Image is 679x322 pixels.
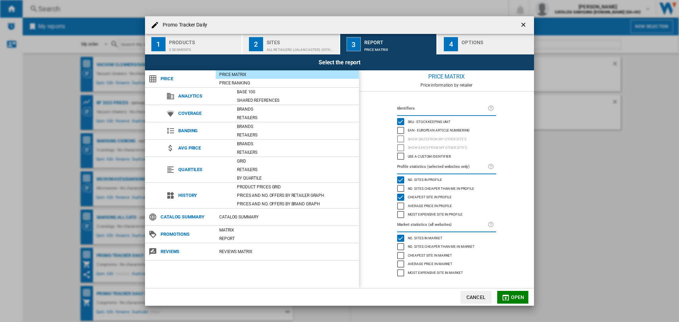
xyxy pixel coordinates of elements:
button: 2 Sites All Retailers (jalancaster) (oyyim) (23) [243,34,340,54]
span: EAN - European Article Numbering [408,127,470,132]
ng-md-icon: getI18NText('BUTTONS.CLOSE_DIALOG') [520,21,528,30]
span: No. sites in profile [408,177,442,182]
div: Matrix [216,227,359,234]
md-checkbox: Cheapest site in market [397,251,496,260]
span: Average price in profile [408,203,452,208]
h4: Promo Tracker Daily [159,22,207,29]
button: Open [497,291,528,304]
span: Banding [175,126,233,136]
div: Product prices grid [233,183,359,191]
div: Brands [233,106,359,113]
div: REVIEWS Matrix [216,248,359,255]
div: Shared references [233,97,359,104]
div: Price information by retailer [359,83,534,88]
span: Cheapest site in market [408,252,452,257]
div: Brands [233,140,359,147]
span: Quartiles [175,165,233,175]
md-checkbox: No. sites cheaper than me in profile [397,184,496,193]
label: Identifiers [397,105,488,112]
md-checkbox: EAN - European Article Numbering [397,126,496,135]
div: Retailers [233,166,359,173]
div: Options [462,37,531,44]
span: No. sites cheaper than me in profile [408,186,474,191]
div: All Retailers (jalancaster) (oyyim) (23) [267,44,336,52]
button: 3 Report Price Matrix [340,34,437,54]
md-checkbox: Average price in profile [397,201,496,210]
div: Prices and No. offers by retailer graph [233,192,359,199]
button: getI18NText('BUTTONS.CLOSE_DIALOG') [517,18,531,32]
div: Retailers [233,114,359,121]
div: 4 [444,37,458,51]
span: No. sites in market [408,235,442,240]
div: By quartile [233,175,359,182]
span: Avg price [175,143,233,153]
md-checkbox: Most expensive site in profile [397,210,496,219]
md-checkbox: No. sites in profile [397,176,496,185]
span: SKU - Stock Keeping Unit [408,119,451,124]
md-checkbox: No. sites in market [397,234,496,242]
span: Average price in market [408,261,453,266]
div: Brands [233,123,359,130]
span: Catalog Summary [157,212,216,222]
md-checkbox: No. sites cheaper than me in market [397,242,496,251]
button: 1 Products 2 segments [145,34,242,54]
md-checkbox: Show SKU'S from my other site's [397,135,496,144]
div: Price Matrix [216,71,359,78]
md-checkbox: Cheapest site in profile [397,193,496,202]
div: 2 segments [169,44,239,52]
span: Reviews [157,247,216,257]
div: 3 [347,37,361,51]
span: Most expensive site in market [408,270,463,275]
div: Grid [233,158,359,165]
button: 4 Options [437,34,534,54]
div: Report [216,235,359,242]
div: Select the report [145,54,534,70]
div: Price Ranking [216,80,359,87]
span: No. sites cheaper than me in market [408,244,475,248]
div: Catalog Summary [216,213,359,221]
div: 1 [151,37,166,51]
label: Market statistics (all websites) [397,221,488,229]
div: Report [364,37,434,44]
md-checkbox: SKU - Stock Keeping Unit [397,117,496,126]
md-checkbox: Average price in market [397,260,496,269]
div: Prices and No. offers by brand graph [233,200,359,207]
span: Coverage [175,109,233,118]
div: Retailers [233,131,359,139]
button: Cancel [460,291,492,304]
div: Products [169,37,239,44]
span: Price [157,74,216,84]
span: Promotions [157,229,216,239]
div: Base 100 [233,88,359,95]
div: Price Matrix [359,70,534,83]
span: Analytics [175,91,233,101]
div: Sites [267,37,336,44]
span: Show SKU'S from my other site's [408,136,466,141]
span: History [175,191,233,200]
span: Open [511,294,524,300]
div: Price Matrix [364,44,434,52]
md-checkbox: Show EAN's from my other site's [397,144,496,152]
span: Show EAN's from my other site's [408,145,467,150]
span: Cheapest site in profile [408,194,452,199]
md-checkbox: Most expensive site in market [397,268,496,277]
label: Profile statistics (selected websites only) [397,163,488,171]
span: Most expensive site in profile [408,211,463,216]
div: Retailers [233,149,359,156]
div: 2 [249,37,263,51]
md-checkbox: Use a custom identifier [397,152,496,161]
span: Use a custom identifier [408,153,451,158]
